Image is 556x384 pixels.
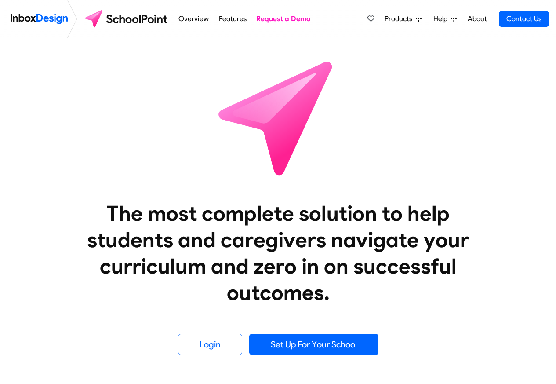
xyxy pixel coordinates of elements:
[430,10,460,28] a: Help
[249,334,378,355] a: Set Up For Your School
[465,10,489,28] a: About
[254,10,313,28] a: Request a Demo
[385,14,416,24] span: Products
[216,10,249,28] a: Features
[176,10,211,28] a: Overview
[381,10,425,28] a: Products
[199,38,357,197] img: icon_schoolpoint.svg
[178,334,242,355] a: Login
[499,11,549,27] a: Contact Us
[81,8,174,29] img: schoolpoint logo
[69,200,487,306] heading: The most complete solution to help students and caregivers navigate your curriculum and zero in o...
[433,14,451,24] span: Help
